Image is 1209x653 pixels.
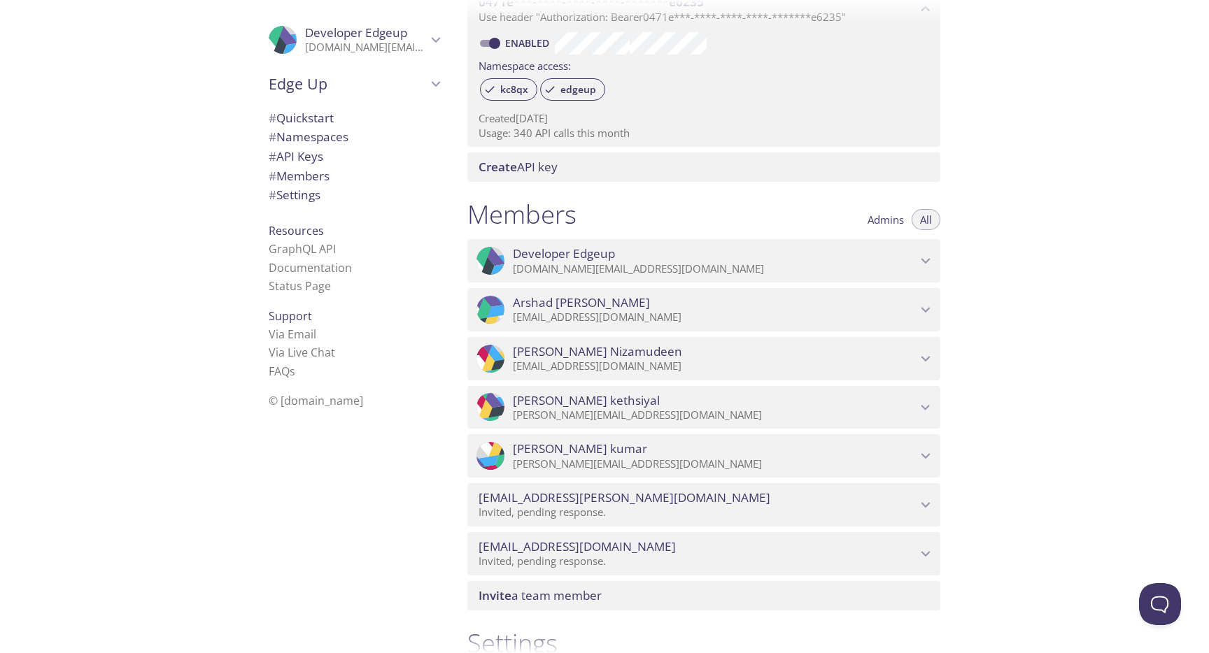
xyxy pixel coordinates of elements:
span: # [269,148,276,164]
a: Enabled [503,36,555,50]
div: Vinolin kethsiyal [467,386,940,429]
span: [EMAIL_ADDRESS][PERSON_NAME][DOMAIN_NAME] [479,490,770,505]
a: Via Email [269,326,316,342]
iframe: Help Scout Beacon - Open [1139,583,1181,625]
span: Invite [479,587,511,603]
span: Developer Edgeup [513,246,615,261]
p: [EMAIL_ADDRESS][DOMAIN_NAME] [513,359,917,373]
div: edgeup [540,78,605,101]
a: Via Live Chat [269,345,335,360]
span: Resources [269,223,324,238]
button: Admins [859,209,912,230]
span: Settings [269,187,320,203]
div: Team Settings [257,185,451,205]
span: Developer Edgeup [305,24,407,41]
a: Status Page [269,278,331,294]
span: [PERSON_NAME] kethsiyal [513,393,660,408]
p: Invited, pending response. [479,505,917,519]
p: [DOMAIN_NAME][EMAIL_ADDRESS][DOMAIN_NAME] [305,41,427,55]
span: s [290,364,295,379]
div: abubakkar.sithick@optisolbusiness.com [467,532,940,575]
span: [PERSON_NAME] kumar [513,441,647,457]
p: [PERSON_NAME][EMAIL_ADDRESS][DOMAIN_NAME] [513,408,917,422]
div: API Keys [257,147,451,166]
div: Quickstart [257,108,451,128]
span: # [269,168,276,184]
div: Edge Up [257,66,451,102]
span: Create [479,159,517,175]
div: Arshad Uvais [467,288,940,331]
span: API Keys [269,148,323,164]
span: Members [269,168,330,184]
div: Developer Edgeup [257,17,451,63]
div: Mohammed Nizamudeen [467,337,940,380]
div: Members [257,166,451,186]
span: Support [269,308,312,324]
span: Edge Up [269,74,427,94]
p: [PERSON_NAME][EMAIL_ADDRESS][DOMAIN_NAME] [513,457,917,471]
span: Namespaces [269,129,348,145]
a: Documentation [269,260,352,275]
div: Invite a team member [467,581,940,610]
span: a team member [479,587,602,603]
span: [PERSON_NAME] Nizamudeen [513,344,682,359]
div: muji.shahul@optisolbusiness.com [467,483,940,526]
div: Namespaces [257,127,451,147]
span: # [269,187,276,203]
div: Developer Edgeup [467,239,940,282]
p: [EMAIL_ADDRESS][DOMAIN_NAME] [513,310,917,324]
p: [DOMAIN_NAME][EMAIL_ADDRESS][DOMAIN_NAME] [513,262,917,276]
span: [EMAIL_ADDRESS][DOMAIN_NAME] [479,539,676,554]
div: kc8qx [480,78,537,101]
span: API key [479,159,558,175]
p: Usage: 340 API calls this month [479,126,929,141]
a: FAQ [269,364,295,379]
label: Namespace access: [479,55,571,75]
p: Invited, pending response. [479,554,917,568]
span: Quickstart [269,110,334,126]
p: Created [DATE] [479,111,929,126]
h1: Members [467,199,577,230]
span: # [269,129,276,145]
span: # [269,110,276,126]
div: Create API Key [467,152,940,182]
span: © [DOMAIN_NAME] [269,393,363,408]
div: Saravana kumar [467,434,940,478]
button: All [912,209,940,230]
a: GraphQL API [269,241,336,257]
span: kc8qx [492,83,537,96]
span: edgeup [552,83,604,96]
span: Arshad [PERSON_NAME] [513,295,650,310]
